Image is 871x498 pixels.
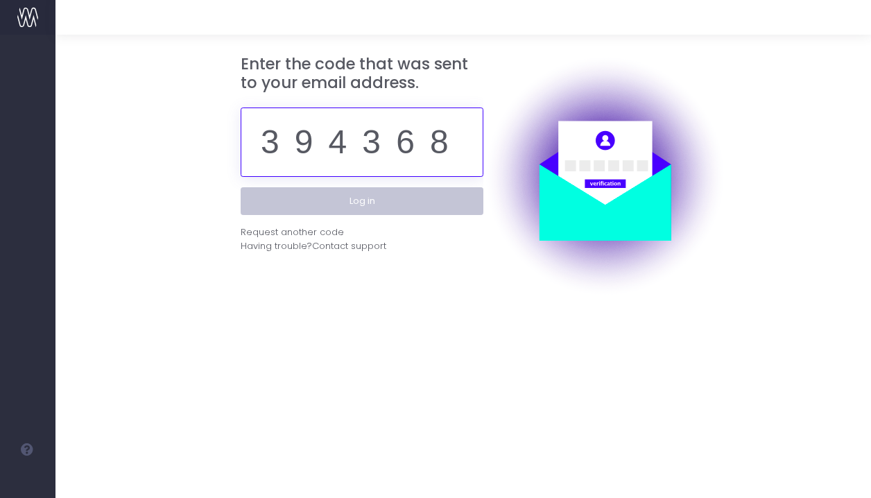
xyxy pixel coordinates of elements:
[241,239,483,253] div: Having trouble?
[241,225,344,239] div: Request another code
[17,470,38,491] img: images/default_profile_image.png
[241,55,483,93] h3: Enter the code that was sent to your email address.
[312,239,386,253] span: Contact support
[483,55,726,298] img: auth.png
[241,187,483,215] button: Log in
